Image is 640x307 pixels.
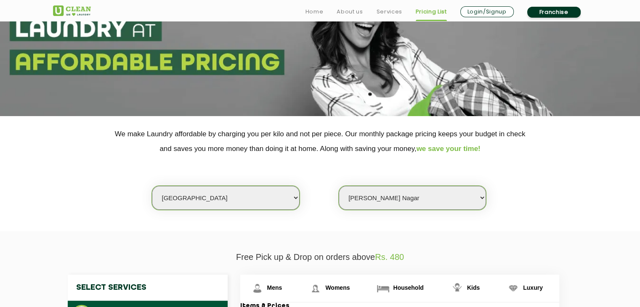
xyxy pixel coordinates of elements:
[527,7,581,18] a: Franchise
[506,281,520,296] img: Luxury
[416,7,447,17] a: Pricing List
[376,7,402,17] a: Services
[393,284,423,291] span: Household
[376,281,390,296] img: Household
[375,252,404,262] span: Rs. 480
[523,284,543,291] span: Luxury
[308,281,323,296] img: Womens
[53,5,91,16] img: UClean Laundry and Dry Cleaning
[460,6,514,17] a: Login/Signup
[467,284,480,291] span: Kids
[68,275,228,301] h4: Select Services
[325,284,350,291] span: Womens
[53,127,587,156] p: We make Laundry affordable by charging you per kilo and not per piece. Our monthly package pricin...
[305,7,324,17] a: Home
[417,145,481,153] span: we save your time!
[337,7,363,17] a: About us
[267,284,282,291] span: Mens
[450,281,465,296] img: Kids
[250,281,265,296] img: Mens
[53,252,587,262] p: Free Pick up & Drop on orders above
